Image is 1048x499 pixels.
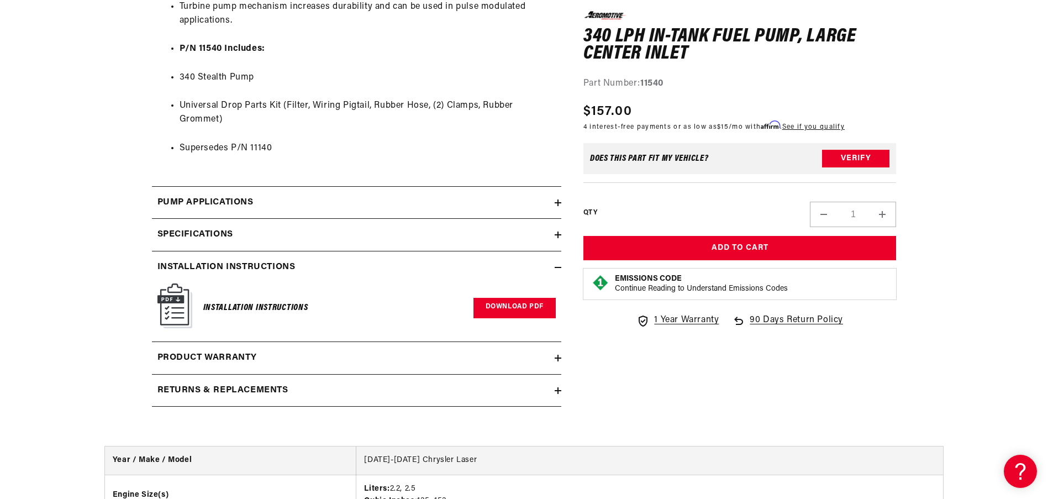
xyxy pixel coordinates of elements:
a: 1 Year Warranty [636,313,719,328]
li: Universal Drop Parts Kit (Filter, Wiring Pigtail, Rubber Hose, (2) Clamps, Rubber Grommet) [180,99,556,127]
strong: P/N 11540 Includes: [180,44,265,53]
summary: Product warranty [152,342,561,374]
h6: Installation Instructions [203,301,308,316]
td: [DATE]-[DATE] Chrysler Laser [356,447,943,475]
h2: Pump Applications [157,196,254,210]
p: 4 interest-free payments or as low as /mo with . [583,122,845,132]
summary: Pump Applications [152,187,561,219]
li: 340 Stealth Pump [180,71,556,85]
a: 90 Days Return Policy [732,313,843,339]
div: Part Number: [583,76,897,91]
span: $157.00 [583,102,632,122]
a: Download PDF [473,298,556,318]
h1: 340 LPH In-Tank Fuel Pump, Large Center Inlet [583,28,897,62]
span: 90 Days Return Policy [750,313,843,339]
strong: 11540 [640,78,663,87]
button: Verify [822,150,889,167]
summary: Installation Instructions [152,251,561,283]
span: Affirm [761,121,780,129]
button: Add to Cart [583,236,897,261]
img: Emissions code [592,274,609,292]
button: Emissions CodeContinue Reading to Understand Emissions Codes [615,274,788,294]
a: See if you qualify - Learn more about Affirm Financing (opens in modal) [782,124,845,130]
li: Supersedes P/N 11140 [180,141,556,156]
label: QTY [583,208,597,217]
img: Instruction Manual [157,283,192,328]
div: Does This part fit My vehicle? [590,154,709,163]
th: Year / Make / Model [105,447,356,475]
h2: Specifications [157,228,233,242]
h2: Product warranty [157,351,257,365]
strong: Liters: [364,485,389,493]
h2: Returns & replacements [157,384,288,398]
summary: Specifications [152,219,561,251]
h2: Installation Instructions [157,260,296,275]
strong: Emissions Code [615,275,682,283]
p: Continue Reading to Understand Emissions Codes [615,284,788,294]
span: 1 Year Warranty [654,313,719,328]
summary: Returns & replacements [152,375,561,407]
span: $15 [717,124,729,130]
